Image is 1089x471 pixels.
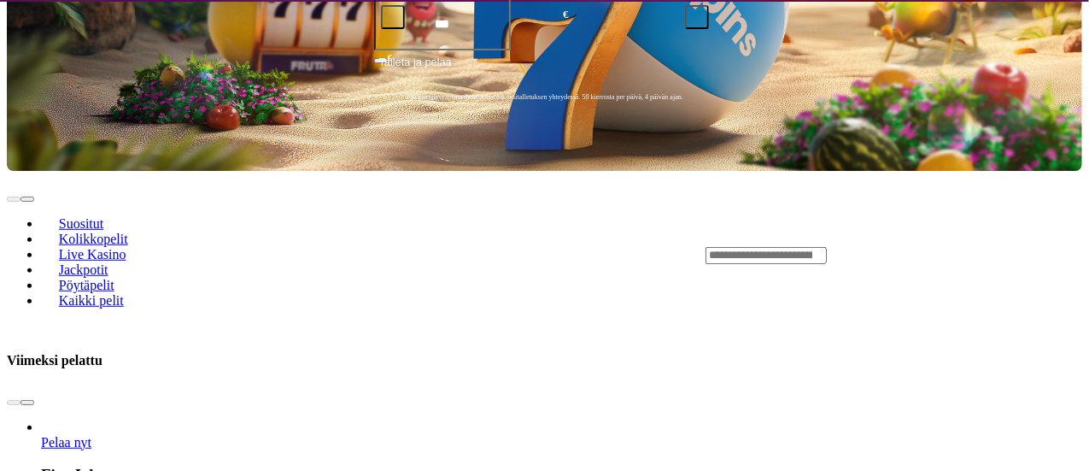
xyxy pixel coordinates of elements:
span: Kolikkopelit [52,232,135,246]
a: Live Kasino [41,242,143,268]
a: Jackpotit [41,257,126,283]
span: Suositut [52,216,110,231]
h3: Viimeksi pelattu [7,352,102,368]
nav: Lobby [7,187,671,322]
button: minus icon [381,5,405,29]
span: Jackpotit [52,262,115,277]
a: Suositut [41,211,121,237]
input: Search [706,247,827,264]
span: Kaikki pelit [52,293,131,308]
span: € [388,52,393,62]
button: prev slide [7,197,20,202]
span: € [563,7,568,23]
button: Talleta ja pelaa [374,53,716,85]
span: Live Kasino [52,247,133,262]
a: Fire Joker [41,435,91,450]
button: prev slide [7,400,20,405]
button: next slide [20,400,34,405]
span: Pelaa nyt [41,435,91,450]
button: plus icon [685,5,709,29]
a: Kolikkopelit [41,227,145,252]
span: Pöytäpelit [52,278,121,292]
header: Lobby [7,171,1082,339]
span: Talleta ja pelaa [379,54,452,85]
button: next slide [20,197,34,202]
